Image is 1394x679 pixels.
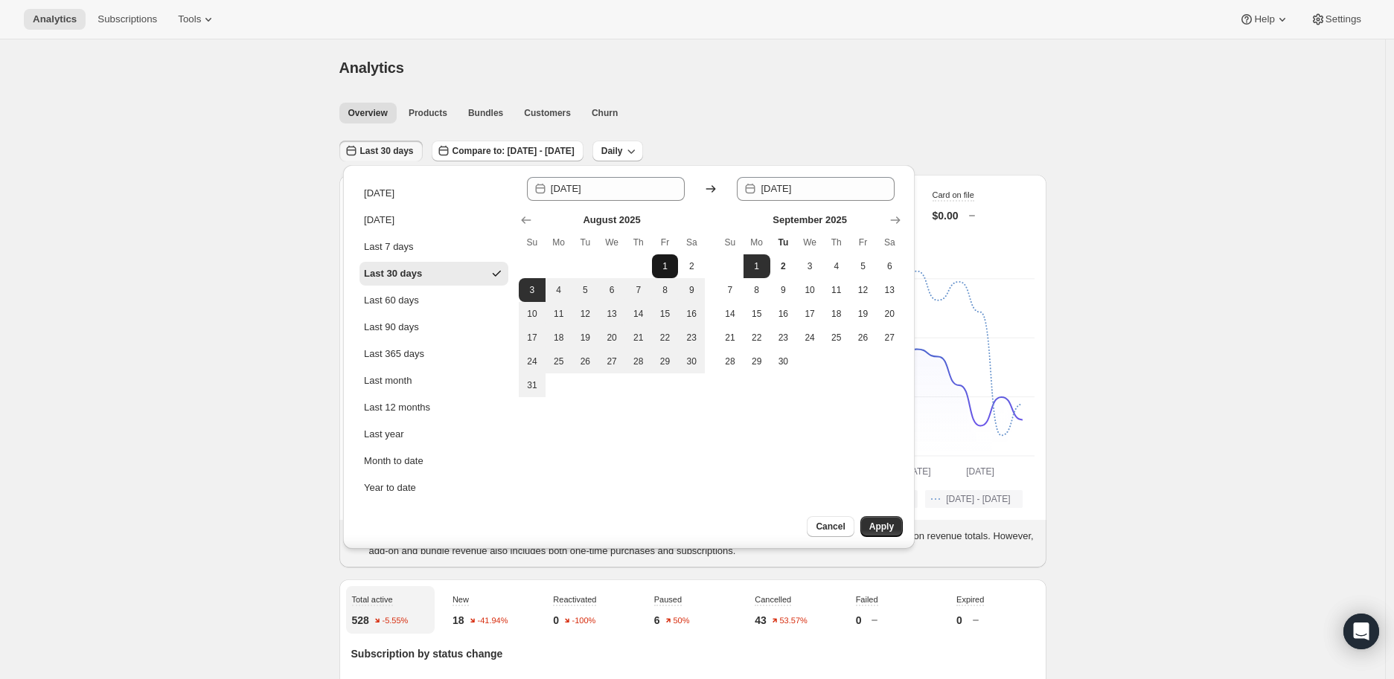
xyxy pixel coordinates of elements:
span: 24 [525,355,540,367]
span: Su [723,236,738,248]
span: 8 [658,284,673,296]
span: 17 [525,332,540,344]
span: 24 [802,332,817,344]
span: Fr [658,236,673,248]
div: Last 60 days [364,293,419,308]
button: Saturday September 27 2025 [876,326,903,350]
button: Sunday September 21 2025 [717,326,744,350]
button: Sunday September 7 2025 [717,278,744,302]
th: Wednesday [796,231,823,254]
button: Tuesday September 30 2025 [770,350,797,373]
button: Monday September 22 2025 [744,326,770,350]
span: 3 [525,284,540,296]
button: [DATE] [359,181,508,205]
span: 21 [631,332,646,344]
text: -41.94% [477,617,508,625]
span: 21 [723,332,738,344]
p: 0 [856,613,862,628]
span: 11 [551,308,566,320]
span: [DATE] - [DATE] [946,493,1010,505]
p: $0.00 [933,208,959,223]
span: Compare to: [DATE] - [DATE] [453,145,575,157]
button: Sunday August 17 2025 [519,326,546,350]
button: Friday September 19 2025 [850,302,877,326]
button: End of range Monday September 1 2025 [744,254,770,278]
button: Monday August 4 2025 [546,278,572,302]
span: Sa [684,236,699,248]
text: 50% [673,617,689,625]
div: [DATE] [364,213,394,228]
button: Compare to: [DATE] - [DATE] [432,141,584,161]
span: Th [631,236,646,248]
span: 27 [604,355,619,367]
span: Analytics [33,13,77,25]
span: 7 [723,284,738,296]
button: Monday August 18 2025 [546,326,572,350]
span: Last 30 days [360,145,414,157]
span: Sa [882,236,897,248]
button: Tuesday August 19 2025 [572,326,599,350]
button: Help [1230,9,1298,30]
span: 30 [776,355,791,367]
span: 12 [578,308,593,320]
button: Wednesday August 13 2025 [598,302,625,326]
span: 23 [684,332,699,344]
th: Saturday [678,231,705,254]
span: We [802,236,817,248]
button: Show previous month, July 2025 [516,210,537,231]
span: 15 [749,308,764,320]
span: 2 [776,260,791,272]
button: [DATE] [359,208,508,232]
span: 31 [525,379,540,391]
span: 28 [723,355,738,367]
th: Friday [652,231,679,254]
span: 1 [658,260,673,272]
span: Cancelled [755,595,791,604]
button: Sunday September 28 2025 [717,350,744,373]
button: Last 7 days [359,235,508,259]
button: Friday September 12 2025 [850,278,877,302]
button: Monday August 25 2025 [546,350,572,373]
button: Tuesday August 5 2025 [572,278,599,302]
th: Wednesday [598,231,625,254]
span: 22 [658,332,673,344]
button: Sunday August 31 2025 [519,373,546,397]
div: Last year [364,427,403,442]
div: Month to date [364,454,423,469]
button: Wednesday September 17 2025 [796,302,823,326]
button: Friday August 22 2025 [652,326,679,350]
div: Year to date [364,480,416,495]
span: Expired [956,595,984,604]
span: 28 [631,355,646,367]
span: 25 [551,355,566,367]
span: 5 [578,284,593,296]
span: Su [525,236,540,248]
button: Last 30 days [339,141,423,161]
span: 12 [856,284,871,296]
span: 17 [802,308,817,320]
button: Friday September 5 2025 [850,254,877,278]
button: Last month [359,369,508,393]
button: Thursday September 25 2025 [823,326,850,350]
span: Reactivated [553,595,596,604]
button: Daily [592,141,644,161]
span: Tools [178,13,201,25]
button: Monday September 8 2025 [744,278,770,302]
button: Saturday August 30 2025 [678,350,705,373]
button: Apply [860,516,903,537]
button: Settings [1302,9,1370,30]
th: Monday [744,231,770,254]
span: 3 [802,260,817,272]
p: 0 [956,613,962,628]
button: Show next month, October 2025 [885,210,906,231]
button: Sunday August 24 2025 [519,350,546,373]
span: Apply [869,521,894,532]
span: Mo [551,236,566,248]
div: Last month [364,373,412,388]
span: Help [1254,13,1274,25]
button: Wednesday September 10 2025 [796,278,823,302]
span: 10 [525,308,540,320]
button: Saturday September 13 2025 [876,278,903,302]
button: Today Tuesday September 2 2025 [770,254,797,278]
th: Friday [850,231,877,254]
